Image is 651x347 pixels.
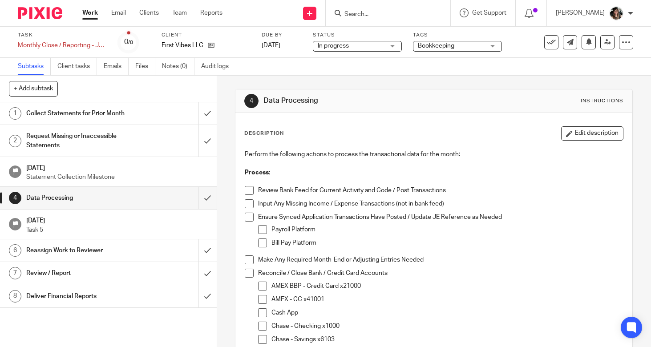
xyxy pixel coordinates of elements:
label: Task [18,32,107,39]
small: /8 [128,40,133,45]
p: Chase - Checking x1000 [271,322,623,331]
h1: Collect Statements for Prior Month [26,107,135,120]
div: 8 [9,290,21,303]
img: Pixie [18,7,62,19]
h1: Deliver Financial Reports [26,290,135,303]
span: Get Support [472,10,506,16]
p: First Vibes LLC [162,41,203,50]
p: Perform the following actions to process the transactional data for the month: [245,150,623,159]
h1: Request Missing or Inaccessible Statements [26,129,135,152]
input: Search [344,11,424,19]
p: Ensure Synced Application Transactions Have Posted / Update JE Reference as Needed [258,213,623,222]
div: Instructions [581,97,623,105]
div: 2 [9,135,21,147]
div: 4 [244,94,259,108]
p: [PERSON_NAME] [556,8,605,17]
p: AMEX BBP - Credit Card x21000 [271,282,623,291]
label: Tags [413,32,502,39]
h1: [DATE] [26,161,208,173]
p: Statement Collection Milestone [26,173,208,182]
h1: Reassign Work to Reviewer [26,244,135,257]
a: Team [172,8,187,17]
a: Clients [139,8,159,17]
span: [DATE] [262,42,280,48]
div: 7 [9,267,21,279]
div: 6 [9,244,21,257]
div: 1 [9,107,21,120]
label: Status [313,32,402,39]
div: 0 [124,37,133,47]
p: Description [244,130,284,137]
p: Reconcile / Close Bank / Credit Card Accounts [258,269,623,278]
button: + Add subtask [9,81,58,96]
p: Payroll Platform [271,225,623,234]
button: Edit description [561,126,623,141]
p: Make Any Required Month-End or Adjusting Entries Needed [258,255,623,264]
span: In progress [318,43,349,49]
h1: Review / Report [26,266,135,280]
strong: Process: [245,169,270,176]
div: 4 [9,192,21,204]
h1: [DATE] [26,214,208,225]
p: Bill Pay Platform [271,238,623,247]
a: Subtasks [18,58,51,75]
a: Emails [104,58,129,75]
a: Reports [200,8,222,17]
a: Work [82,8,98,17]
p: Task 5 [26,226,208,234]
p: Review Bank Feed for Current Activity and Code / Post Transactions [258,186,623,195]
a: Client tasks [57,58,97,75]
span: Bookkeeping [418,43,454,49]
h1: Data Processing [26,191,135,205]
a: Audit logs [201,58,235,75]
img: IMG_2906.JPEG [609,6,623,20]
p: AMEX - CC x41001 [271,295,623,304]
div: Monthly Close / Reporting - June [18,41,107,50]
a: Notes (0) [162,58,194,75]
a: Files [135,58,155,75]
h1: Data Processing [263,96,453,105]
a: Email [111,8,126,17]
p: Input Any Missing Income / Expense Transactions (not in bank feed) [258,199,623,208]
p: Cash App [271,308,623,317]
label: Due by [262,32,302,39]
label: Client [162,32,251,39]
p: Chase - Savings x6103 [271,335,623,344]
